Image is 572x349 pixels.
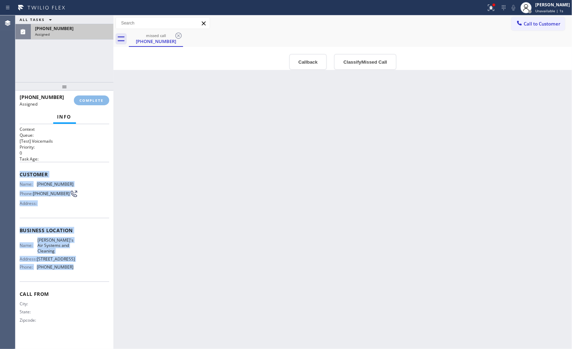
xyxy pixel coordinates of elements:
p: [Test] Voicemails [20,138,109,144]
span: Business location [20,227,109,234]
span: Unavailable | 1s [535,8,563,13]
button: Info [53,110,76,124]
h1: Context [20,126,109,132]
span: City: [20,301,38,306]
span: Call to Customer [524,21,560,27]
span: ALL TASKS [20,17,45,22]
button: COMPLETE [74,95,109,105]
span: [PHONE_NUMBER] [37,181,74,187]
span: Phone: [20,264,37,270]
span: Address: [20,256,37,262]
p: 0 [20,150,109,156]
span: COMPLETE [79,98,104,103]
span: Phone: [20,191,33,196]
span: Name: [20,243,37,248]
span: Assigned [20,101,37,107]
span: Assigned [35,32,50,37]
h2: Priority: [20,144,109,150]
h2: Queue: [20,132,109,138]
span: [PERSON_NAME]'s Air Systems and Cleaning [37,237,74,254]
span: Zipcode: [20,318,38,323]
button: Callback [289,54,327,70]
span: Name: [20,181,37,187]
span: Address: [20,201,38,206]
div: missed call [130,33,182,38]
input: Search [116,17,210,29]
div: [PERSON_NAME] [535,2,570,8]
span: [PHONE_NUMBER] [37,264,74,270]
span: State: [20,309,38,314]
h2: Task Age: [20,156,109,162]
button: Mute [509,3,518,13]
span: [PHONE_NUMBER] [35,26,74,31]
span: [PHONE_NUMBER] [20,94,64,100]
div: [PHONE_NUMBER] [130,38,182,44]
div: (213) 769-2989 [130,31,182,46]
span: Call From [20,291,109,297]
button: ALL TASKS [15,15,59,24]
span: [PHONE_NUMBER] [33,191,70,196]
span: [STREET_ADDRESS] [37,256,75,262]
button: Call to Customer [511,17,565,30]
span: Info [57,114,72,120]
button: ClassifyMissed Call [334,54,396,70]
span: Customer [20,171,109,178]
